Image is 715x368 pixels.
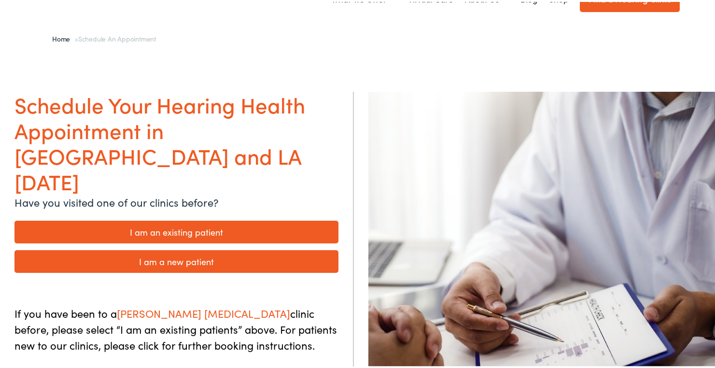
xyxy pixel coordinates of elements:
p: Have you visited one of our clinics before? [14,192,338,208]
a: I am a new patient [14,248,338,271]
a: Home [52,32,75,42]
h1: Schedule Your Hearing Health Appointment in [GEOGRAPHIC_DATA] and LA [DATE] [14,90,338,192]
span: [PERSON_NAME] [MEDICAL_DATA] [117,304,290,319]
span: Schedule an Appointment [78,32,156,42]
span: » [52,32,156,42]
p: If you have been to a clinic before, please select “I am an existing patients” above. For patient... [14,303,338,351]
a: I am an existing patient [14,219,338,241]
